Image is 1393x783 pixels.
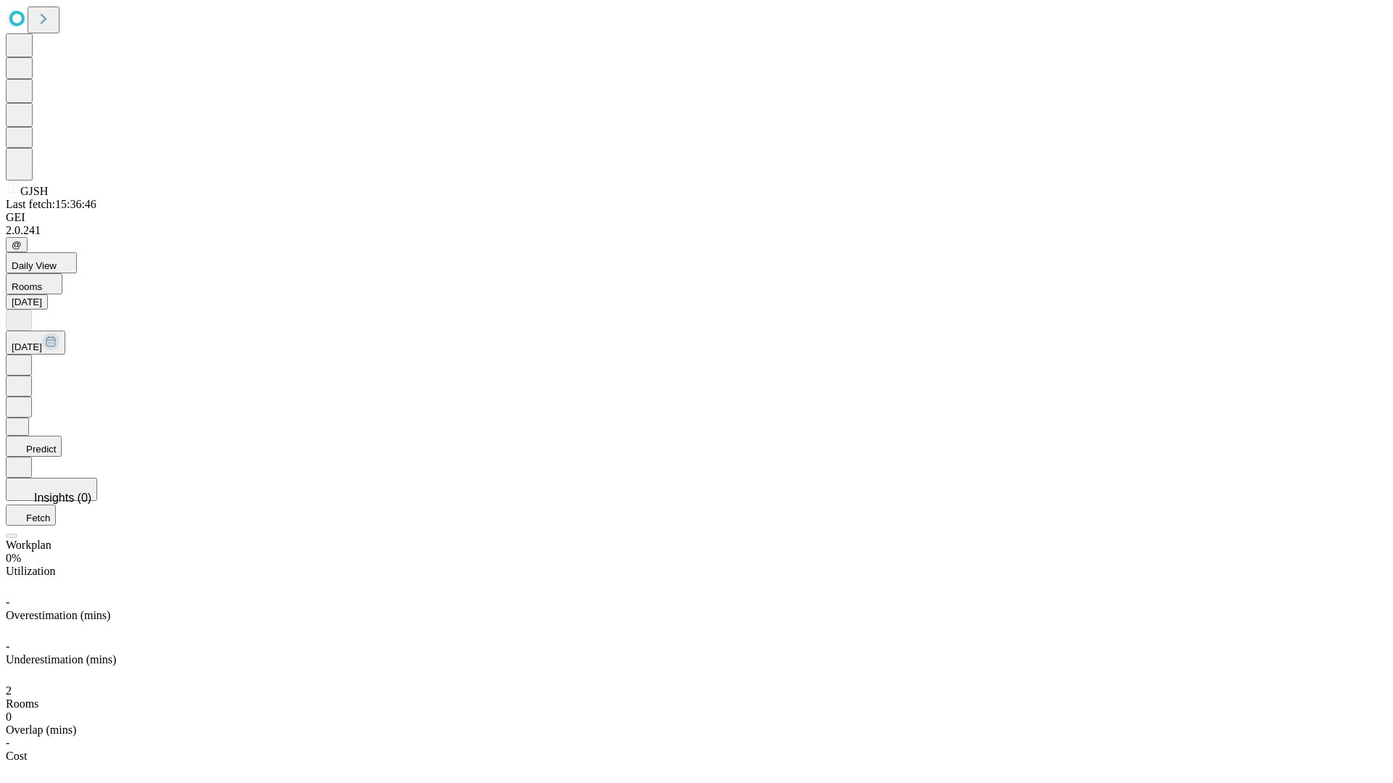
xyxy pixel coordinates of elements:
[6,505,56,526] button: Fetch
[6,198,96,210] span: Last fetch: 15:36:46
[12,239,22,250] span: @
[6,552,21,564] span: 0%
[6,640,9,652] span: -
[6,609,110,621] span: Overestimation (mins)
[12,260,57,271] span: Daily View
[6,653,116,666] span: Underestimation (mins)
[6,710,12,723] span: 0
[6,565,55,577] span: Utilization
[6,596,9,608] span: -
[6,724,76,736] span: Overlap (mins)
[6,684,12,697] span: 2
[34,492,91,504] span: Insights (0)
[20,185,48,197] span: GJSH
[6,273,62,294] button: Rooms
[6,294,48,310] button: [DATE]
[6,539,52,551] span: Workplan
[6,737,9,749] span: -
[6,331,65,355] button: [DATE]
[6,224,1387,237] div: 2.0.241
[6,237,28,252] button: @
[6,478,97,501] button: Insights (0)
[6,750,27,762] span: Cost
[6,697,38,710] span: Rooms
[12,281,42,292] span: Rooms
[6,252,77,273] button: Daily View
[6,436,62,457] button: Predict
[12,341,42,352] span: [DATE]
[6,211,1387,224] div: GEI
